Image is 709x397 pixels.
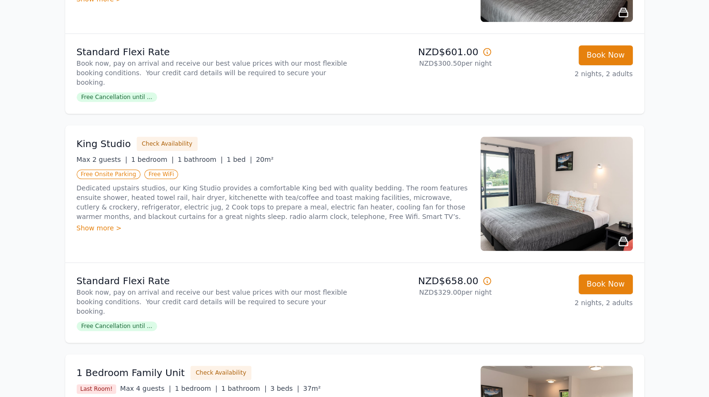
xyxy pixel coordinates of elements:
h3: 1 Bedroom Family Unit [77,366,185,379]
span: 3 beds | [270,385,300,392]
span: 1 bathroom | [221,385,267,392]
span: 37m² [303,385,320,392]
span: Max 2 guests | [77,156,128,163]
span: 1 bedroom | [131,156,174,163]
span: Free Onsite Parking [77,169,140,179]
p: NZD$300.50 per night [359,59,492,68]
span: 20m² [256,156,273,163]
p: Book now, pay on arrival and receive our best value prices with our most flexible booking conditi... [77,59,351,87]
div: Show more > [77,223,469,233]
span: Free Cancellation until ... [77,321,157,331]
span: Free Cancellation until ... [77,92,157,102]
p: 2 nights, 2 adults [499,69,633,79]
span: 1 bedroom | [175,385,218,392]
p: Book now, pay on arrival and receive our best value prices with our most flexible booking conditi... [77,288,351,316]
button: Check Availability [190,366,251,380]
span: Free WiFi [144,169,179,179]
button: Book Now [579,45,633,65]
h3: King Studio [77,137,131,150]
p: NZD$658.00 [359,274,492,288]
p: Standard Flexi Rate [77,274,351,288]
p: NZD$329.00 per night [359,288,492,297]
span: Max 4 guests | [120,385,171,392]
p: 2 nights, 2 adults [499,298,633,308]
p: Standard Flexi Rate [77,45,351,59]
button: Check Availability [137,137,198,151]
span: 1 bathroom | [178,156,223,163]
p: NZD$601.00 [359,45,492,59]
button: Book Now [579,274,633,294]
p: Dedicated upstairs studios, our King Studio provides a comfortable King bed with quality bedding.... [77,183,469,221]
span: Last Room! [77,384,117,394]
span: 1 bed | [227,156,252,163]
